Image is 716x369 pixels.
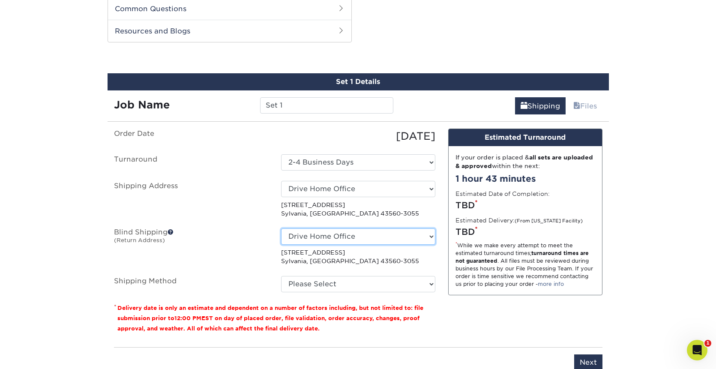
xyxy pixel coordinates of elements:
[455,189,550,198] label: Estimated Date of Completion:
[260,97,393,114] input: Enter a job name
[275,129,442,144] div: [DATE]
[704,340,711,347] span: 1
[687,340,707,360] iframe: Intercom live chat
[114,237,165,243] small: (Return Address)
[521,102,527,110] span: shipping
[117,305,423,332] small: Delivery date is only an estimate and dependent on a number of factors including, but not limited...
[455,250,589,264] strong: turnaround times are not guaranteed
[108,154,275,171] label: Turnaround
[449,129,602,146] div: Estimated Turnaround
[174,315,201,321] span: 12:00 PM
[108,129,275,144] label: Order Date
[455,172,595,185] div: 1 hour 43 minutes
[108,228,275,266] label: Blind Shipping
[568,97,602,114] a: Files
[573,102,580,110] span: files
[455,199,595,212] div: TBD
[538,281,564,287] a: more info
[515,97,566,114] a: Shipping
[515,218,583,224] small: (From [US_STATE] Facility)
[281,248,435,266] p: [STREET_ADDRESS] Sylvania, [GEOGRAPHIC_DATA] 43560-3055
[108,20,351,42] h2: Resources and Blogs
[455,216,583,225] label: Estimated Delivery:
[455,153,595,171] div: If your order is placed & within the next:
[455,242,595,288] div: While we make every attempt to meet the estimated turnaround times; . All files must be reviewed ...
[455,225,595,238] div: TBD
[114,99,170,111] strong: Job Name
[281,201,435,218] p: [STREET_ADDRESS] Sylvania, [GEOGRAPHIC_DATA] 43560-3055
[108,276,275,292] label: Shipping Method
[108,73,609,90] div: Set 1 Details
[108,181,275,218] label: Shipping Address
